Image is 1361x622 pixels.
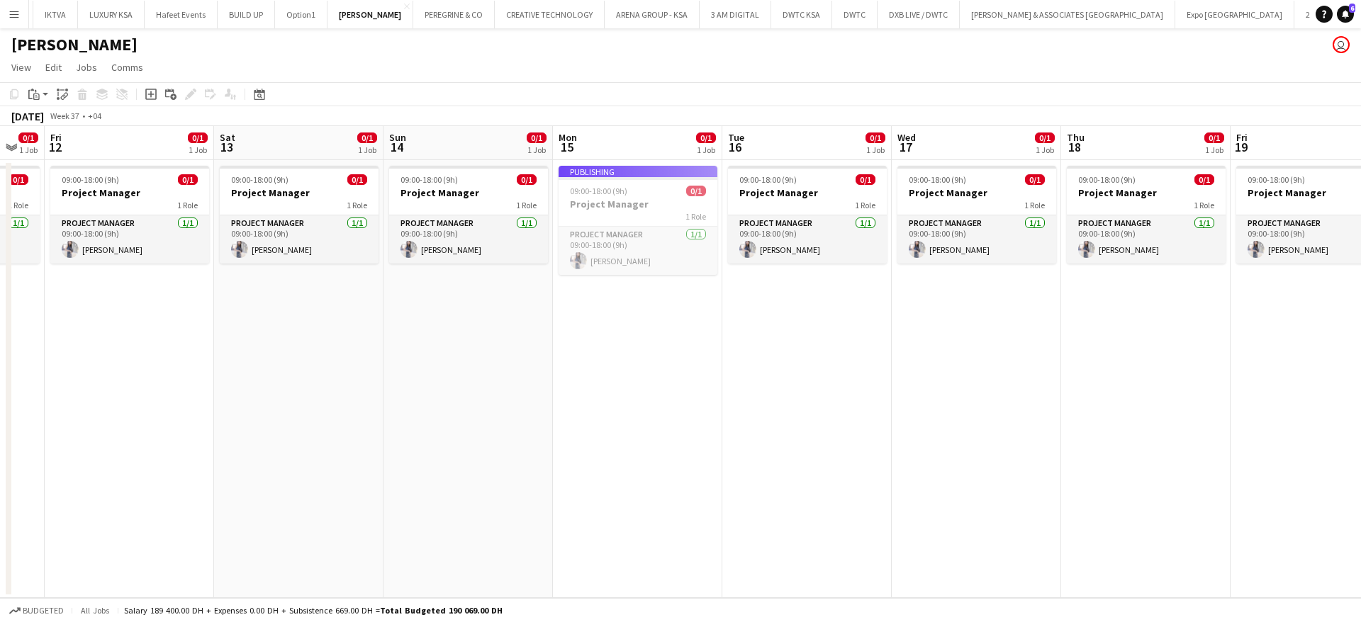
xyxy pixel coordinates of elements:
button: DWTC KSA [771,1,832,28]
div: Publishing [559,166,717,177]
span: Edit [45,61,62,74]
span: 6 [1349,4,1355,13]
app-card-role: Project Manager1/109:00-18:00 (9h)[PERSON_NAME] [389,215,548,264]
span: Total Budgeted 190 069.00 DH [380,605,503,616]
span: 13 [218,139,235,155]
button: CREATIVE TECHNOLOGY [495,1,605,28]
span: 12 [48,139,62,155]
button: BUILD UP [218,1,275,28]
span: 0/1 [1204,132,1224,143]
span: Sat [220,131,235,144]
a: Comms [106,58,149,77]
button: Expo [GEOGRAPHIC_DATA] [1175,1,1294,28]
span: 09:00-18:00 (9h) [401,174,458,185]
span: All jobs [78,605,112,616]
button: Hafeet Events [145,1,218,28]
app-job-card: 09:00-18:00 (9h)0/1Project Manager1 RoleProject Manager1/109:00-18:00 (9h)[PERSON_NAME] [897,166,1056,264]
span: Week 37 [47,111,82,121]
h3: Project Manager [897,186,1056,199]
span: 1 Role [1194,200,1214,210]
span: 18 [1065,139,1085,155]
div: 1 Job [19,145,38,155]
a: 6 [1337,6,1354,23]
div: 1 Job [358,145,376,155]
div: [DATE] [11,109,44,123]
span: 1 Role [516,200,537,210]
div: 1 Job [527,145,546,155]
span: 17 [895,139,916,155]
app-card-role: Project Manager1/109:00-18:00 (9h)[PERSON_NAME] [1067,215,1226,264]
div: 1 Job [189,145,207,155]
button: [PERSON_NAME] [327,1,413,28]
div: Salary 189 400.00 DH + Expenses 0.00 DH + Subsistence 669.00 DH = [124,605,503,616]
span: 14 [387,139,406,155]
span: Fri [1236,131,1248,144]
span: Fri [50,131,62,144]
span: 0/1 [696,132,716,143]
span: Tue [728,131,744,144]
span: 0/1 [1025,174,1045,185]
button: [PERSON_NAME] & ASSOCIATES [GEOGRAPHIC_DATA] [960,1,1175,28]
button: PEREGRINE & CO [413,1,495,28]
span: 0/1 [527,132,547,143]
button: LUXURY KSA [78,1,145,28]
span: 0/1 [1194,174,1214,185]
app-card-role: Project Manager1/109:00-18:00 (9h)[PERSON_NAME] [220,215,379,264]
a: View [6,58,37,77]
span: Jobs [76,61,97,74]
app-job-card: 09:00-18:00 (9h)0/1Project Manager1 RoleProject Manager1/109:00-18:00 (9h)[PERSON_NAME] [728,166,887,264]
app-user-avatar: Eagal Abdi [1333,36,1350,53]
span: 09:00-18:00 (9h) [739,174,797,185]
h3: Project Manager [50,186,209,199]
span: 1 Role [347,200,367,210]
button: Budgeted [7,603,66,618]
button: Option1 [275,1,327,28]
span: 0/1 [9,174,28,185]
span: 09:00-18:00 (9h) [231,174,289,185]
button: IKTVA [33,1,78,28]
span: 0/1 [866,132,885,143]
span: 0/1 [517,174,537,185]
span: 0/1 [188,132,208,143]
div: 1 Job [1205,145,1223,155]
span: 09:00-18:00 (9h) [909,174,966,185]
app-job-card: Publishing09:00-18:00 (9h)0/1Project Manager1 RoleProject Manager1/109:00-18:00 (9h)[PERSON_NAME] [559,166,717,275]
a: Edit [40,58,67,77]
span: 0/1 [347,174,367,185]
span: Comms [111,61,143,74]
span: 15 [556,139,577,155]
h3: Project Manager [1067,186,1226,199]
span: Wed [897,131,916,144]
app-card-role: Project Manager1/109:00-18:00 (9h)[PERSON_NAME] [897,215,1056,264]
div: +04 [88,111,101,121]
button: DWTC [832,1,878,28]
span: 1 Role [8,200,28,210]
span: 0/1 [856,174,875,185]
app-card-role: Project Manager1/109:00-18:00 (9h)[PERSON_NAME] [50,215,209,264]
app-card-role: Project Manager1/109:00-18:00 (9h)[PERSON_NAME] [728,215,887,264]
span: 1 Role [1024,200,1045,210]
span: Thu [1067,131,1085,144]
app-job-card: 09:00-18:00 (9h)0/1Project Manager1 RoleProject Manager1/109:00-18:00 (9h)[PERSON_NAME] [50,166,209,264]
span: 0/1 [178,174,198,185]
span: 09:00-18:00 (9h) [62,174,119,185]
h3: Project Manager [389,186,548,199]
a: Jobs [70,58,103,77]
span: 0/1 [18,132,38,143]
span: 0/1 [357,132,377,143]
div: 09:00-18:00 (9h)0/1Project Manager1 RoleProject Manager1/109:00-18:00 (9h)[PERSON_NAME] [220,166,379,264]
button: DXB LIVE / DWTC [878,1,960,28]
span: Budgeted [23,606,64,616]
div: 1 Job [866,145,885,155]
div: 1 Job [1036,145,1054,155]
div: 09:00-18:00 (9h)0/1Project Manager1 RoleProject Manager1/109:00-18:00 (9h)[PERSON_NAME] [389,166,548,264]
span: Sun [389,131,406,144]
span: 0/1 [1035,132,1055,143]
span: 09:00-18:00 (9h) [1078,174,1136,185]
span: 19 [1234,139,1248,155]
div: 1 Job [697,145,715,155]
button: ARENA GROUP - KSA [605,1,700,28]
